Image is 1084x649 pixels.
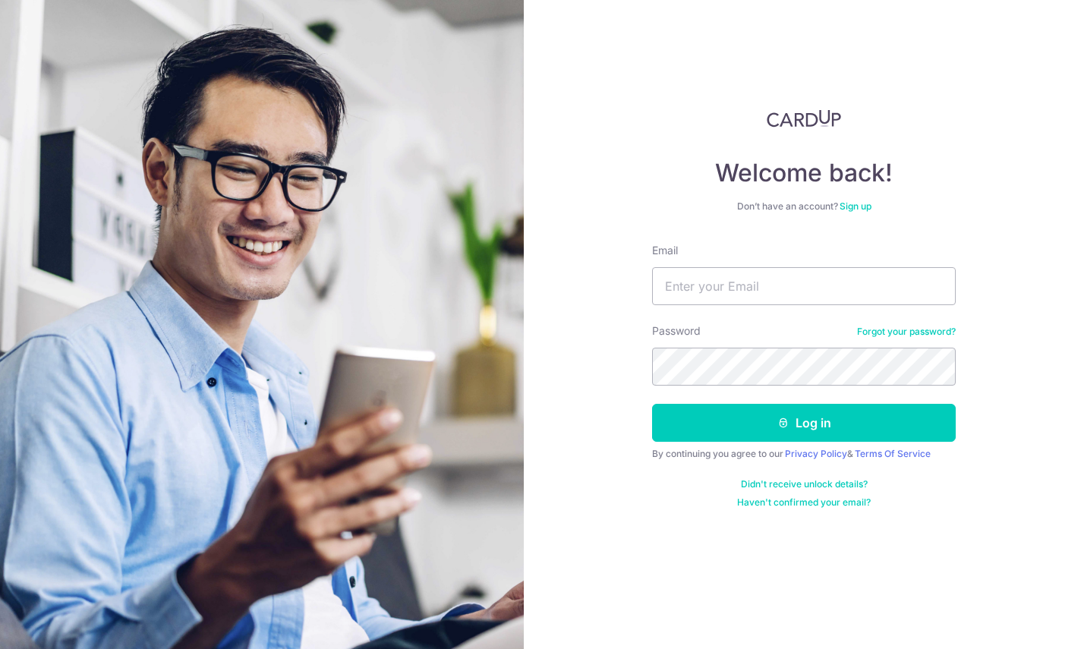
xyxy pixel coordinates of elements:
[652,267,956,305] input: Enter your Email
[741,478,868,490] a: Didn't receive unlock details?
[652,243,678,258] label: Email
[855,448,931,459] a: Terms Of Service
[652,200,956,213] div: Don’t have an account?
[737,496,871,509] a: Haven't confirmed your email?
[857,326,956,338] a: Forgot your password?
[840,200,871,212] a: Sign up
[652,158,956,188] h4: Welcome back!
[785,448,847,459] a: Privacy Policy
[652,323,701,339] label: Password
[652,448,956,460] div: By continuing you agree to our &
[652,404,956,442] button: Log in
[767,109,841,128] img: CardUp Logo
